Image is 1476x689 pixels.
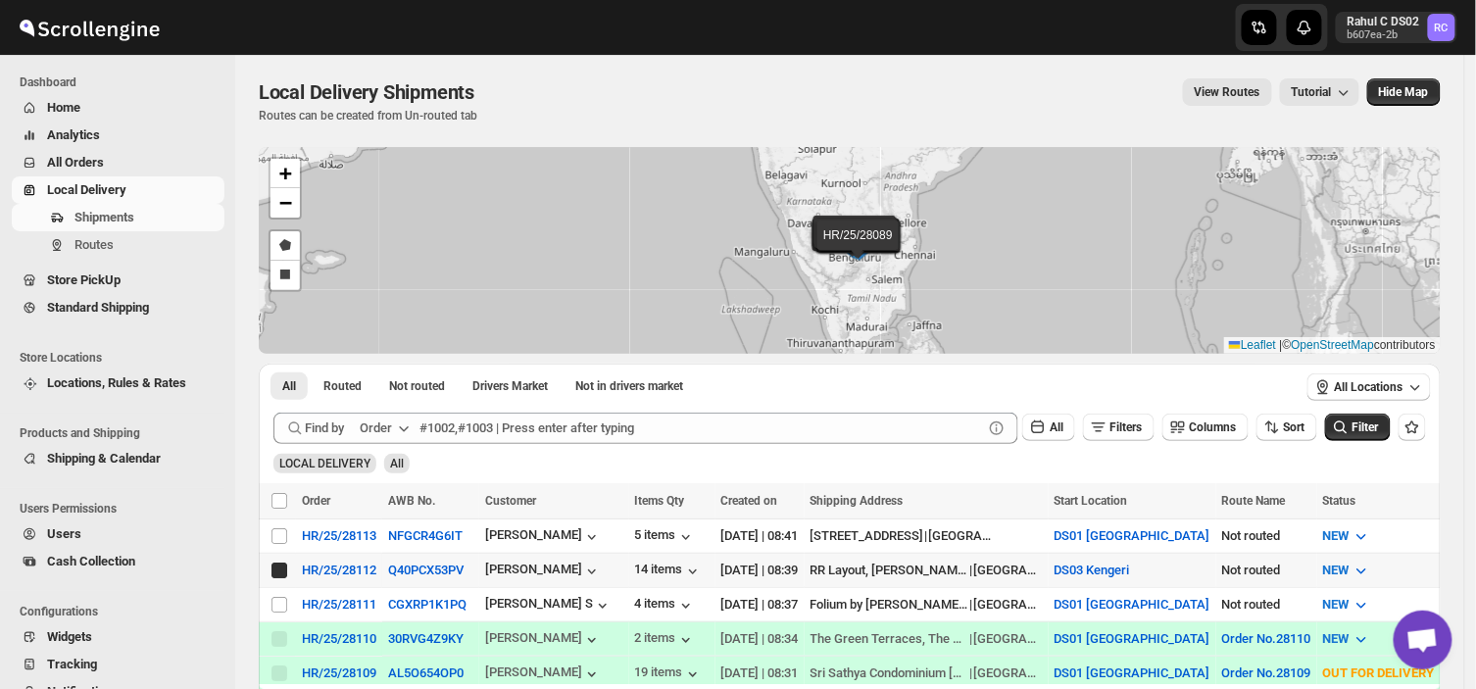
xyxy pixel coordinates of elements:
[302,563,376,577] button: HR/25/28112
[302,528,376,543] button: HR/25/28113
[485,664,602,684] button: [PERSON_NAME]
[811,629,969,649] div: The Green Terraces, The Keya Homes [GEOGRAPHIC_DATA]
[1222,494,1286,508] span: Route Name
[12,94,224,122] button: Home
[74,237,114,252] span: Routes
[1183,78,1272,106] button: view route
[1353,420,1379,434] span: Filter
[973,629,1042,649] div: [GEOGRAPHIC_DATA], Bommasandra
[842,238,871,260] img: Marker
[929,526,998,546] div: [GEOGRAPHIC_DATA]
[1311,658,1468,689] button: OUT FOR DELIVERY
[721,629,799,649] div: [DATE] | 08:34
[721,595,799,615] div: [DATE] | 08:37
[47,300,149,315] span: Standard Shipping
[1222,595,1311,615] div: Not routed
[721,526,799,546] div: [DATE] | 08:41
[47,155,104,170] span: All Orders
[388,563,464,577] button: Q40PCX53PV
[973,595,1042,615] div: [GEOGRAPHIC_DATA]
[47,182,126,197] span: Local Delivery
[1367,78,1441,106] button: Map action label
[47,629,92,644] span: Widgets
[388,597,467,612] button: CGXRP1K1PQ
[564,372,695,400] button: Un-claimable
[485,562,602,581] button: [PERSON_NAME]
[1394,611,1452,669] div: Open chat
[1162,414,1249,441] button: Columns
[1055,494,1128,508] span: Start Location
[635,664,703,684] div: 19 items
[1190,420,1237,434] span: Columns
[279,190,292,215] span: −
[1280,78,1359,106] button: Tutorial
[389,378,445,394] span: Not routed
[16,3,163,52] img: ScrollEngine
[811,595,969,615] div: Folium by [PERSON_NAME] [GEOGRAPHIC_DATA]
[12,204,224,231] button: Shipments
[12,548,224,575] button: Cash Collection
[973,664,1042,683] div: [GEOGRAPHIC_DATA]
[839,235,868,257] img: Marker
[1323,665,1435,680] span: OUT FOR DELIVERY
[1022,414,1075,441] button: All
[12,149,224,176] button: All Orders
[259,108,482,123] p: Routes can be created from Un-routed tab
[279,457,370,470] span: LOCAL DELIVERY
[842,235,871,257] img: Marker
[811,595,1043,615] div: |
[302,597,376,612] button: HR/25/28111
[377,372,457,400] button: Unrouted
[485,630,602,650] div: [PERSON_NAME]
[1323,631,1350,646] span: NEW
[1348,29,1420,41] p: b607ea-2b
[1055,631,1210,646] button: DS01 [GEOGRAPHIC_DATA]
[259,80,474,104] span: Local Delivery Shipments
[1311,589,1383,620] button: NEW
[1055,528,1210,543] button: DS01 [GEOGRAPHIC_DATA]
[279,161,292,185] span: +
[845,239,874,261] img: Marker
[811,561,1043,580] div: |
[390,457,404,470] span: All
[1195,84,1260,100] span: View Routes
[1284,420,1305,434] span: Sort
[1311,520,1383,552] button: NEW
[47,451,161,466] span: Shipping & Calendar
[635,494,685,508] span: Items Qty
[302,665,376,680] button: HR/25/28109
[1311,623,1383,655] button: NEW
[811,526,924,546] div: [STREET_ADDRESS]
[302,631,376,646] button: HR/25/28110
[485,527,602,547] div: [PERSON_NAME]
[388,631,464,646] button: 30RVG4Z9KY
[485,596,613,615] button: [PERSON_NAME] S
[635,630,696,650] div: 2 items
[47,657,97,671] span: Tracking
[271,261,300,290] a: Draw a rectangle
[485,494,536,508] span: Customer
[635,596,696,615] button: 4 items
[20,350,225,366] span: Store Locations
[419,413,983,444] input: #1002,#1003 | Press enter after typing
[1323,563,1350,577] span: NEW
[282,378,296,394] span: All
[635,562,703,581] button: 14 items
[271,231,300,261] a: Draw a polygon
[845,237,874,259] img: Marker
[1083,414,1155,441] button: Filters
[20,604,225,619] span: Configurations
[839,234,868,256] img: Marker
[1280,338,1283,352] span: |
[575,378,683,394] span: Not in drivers market
[305,418,344,438] span: Find by
[1379,84,1429,100] span: Hide Map
[312,372,373,400] button: Routed
[1110,420,1143,434] span: Filters
[841,234,870,256] img: Marker
[1292,338,1375,352] a: OpenStreetMap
